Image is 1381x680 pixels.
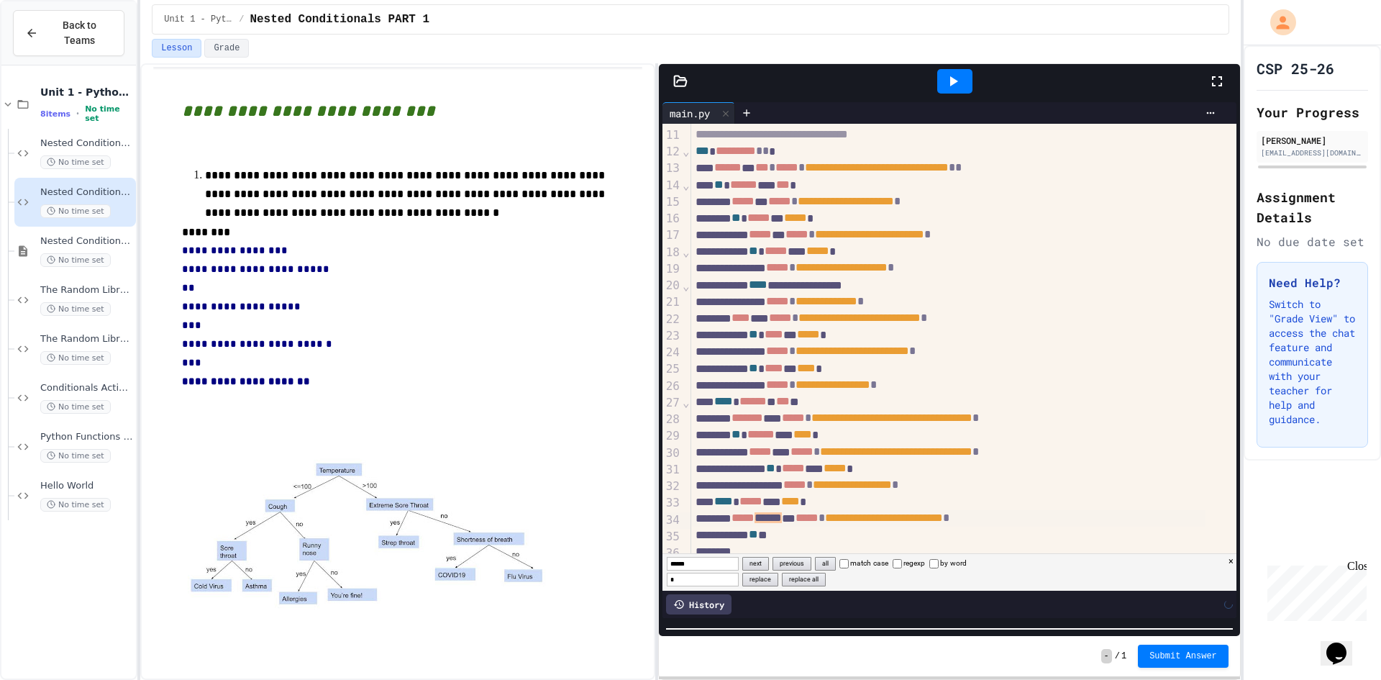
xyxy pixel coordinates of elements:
[782,573,826,586] button: replace all
[662,178,682,194] div: 14
[204,39,249,58] button: Grade
[1138,645,1229,668] button: Submit Answer
[250,11,429,28] span: Nested Conditionals PART 1
[1261,148,1364,158] div: [EMAIL_ADDRESS][DOMAIN_NAME]
[40,400,111,414] span: No time set
[662,495,682,512] div: 33
[76,108,79,119] span: •
[662,412,682,428] div: 28
[662,529,682,545] div: 35
[662,194,682,211] div: 15
[662,245,682,261] div: 18
[1101,649,1112,663] span: -
[667,573,739,586] input: Replace
[662,479,682,495] div: 32
[1257,102,1368,122] h2: Your Progress
[682,145,690,158] span: Fold line
[1149,650,1217,662] span: Submit Answer
[682,396,690,409] span: Fold line
[662,361,682,378] div: 25
[662,512,682,529] div: 34
[1257,58,1334,78] h1: CSP 25-26
[47,18,112,48] span: Back to Teams
[893,559,925,567] label: regexp
[662,395,682,412] div: 27
[662,160,682,177] div: 13
[239,14,244,25] span: /
[1257,187,1368,227] h2: Assignment Details
[40,204,111,218] span: No time set
[40,284,133,296] span: The Random Library Continued
[929,559,939,568] input: by word
[662,312,682,328] div: 22
[682,178,690,192] span: Fold line
[662,127,682,144] div: 11
[40,333,133,345] span: The Random Library Classwork
[40,431,133,443] span: Python Functions Practice
[662,144,682,160] div: 12
[662,428,682,445] div: 29
[40,86,133,99] span: Unit 1 - Python Basics
[1121,650,1126,662] span: 1
[839,559,888,567] label: match case
[662,345,682,361] div: 24
[839,559,849,568] input: match case
[662,445,682,462] div: 30
[662,261,682,278] div: 19
[40,253,111,267] span: No time set
[893,559,902,568] input: regexp
[662,102,735,124] div: main.py
[929,559,967,567] label: by word
[1269,297,1356,427] p: Switch to "Grade View" to access the chat feature and communicate with your teacher for help and ...
[1257,233,1368,250] div: No due date set
[40,109,70,119] span: 8 items
[1269,274,1356,291] h3: Need Help?
[40,235,133,248] span: Nested Conditionals Intro
[6,6,99,91] div: Chat with us now!Close
[40,155,111,169] span: No time set
[152,39,201,58] button: Lesson
[662,378,682,395] div: 26
[1261,134,1364,147] div: [PERSON_NAME]
[742,573,778,586] button: replace
[666,594,731,615] div: History
[662,211,682,227] div: 16
[662,227,682,244] div: 17
[772,557,811,571] button: previous
[662,278,682,294] div: 20
[682,279,690,293] span: Fold line
[662,106,717,121] div: main.py
[164,14,233,25] span: Unit 1 - Python Basics
[815,557,836,571] button: all
[40,449,111,463] span: No time set
[662,328,682,345] div: 23
[40,498,111,512] span: No time set
[667,557,739,571] input: Find
[40,137,133,150] span: Nested Conditionals PART 2
[742,557,769,571] button: next
[682,245,690,259] span: Fold line
[662,545,682,561] div: 36
[662,294,682,311] div: 21
[662,462,682,479] div: 31
[1262,560,1367,621] iframe: chat widget
[1229,554,1234,568] button: close
[1321,622,1367,666] iframe: chat widget
[13,10,124,56] button: Back to Teams
[40,480,133,492] span: Hello World
[40,302,111,316] span: No time set
[1115,650,1120,662] span: /
[40,351,111,365] span: No time set
[85,104,133,123] span: No time set
[40,382,133,394] span: Conditionals Activity Individual
[40,186,133,199] span: Nested Conditionals PART 1
[1255,6,1300,39] div: My Account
